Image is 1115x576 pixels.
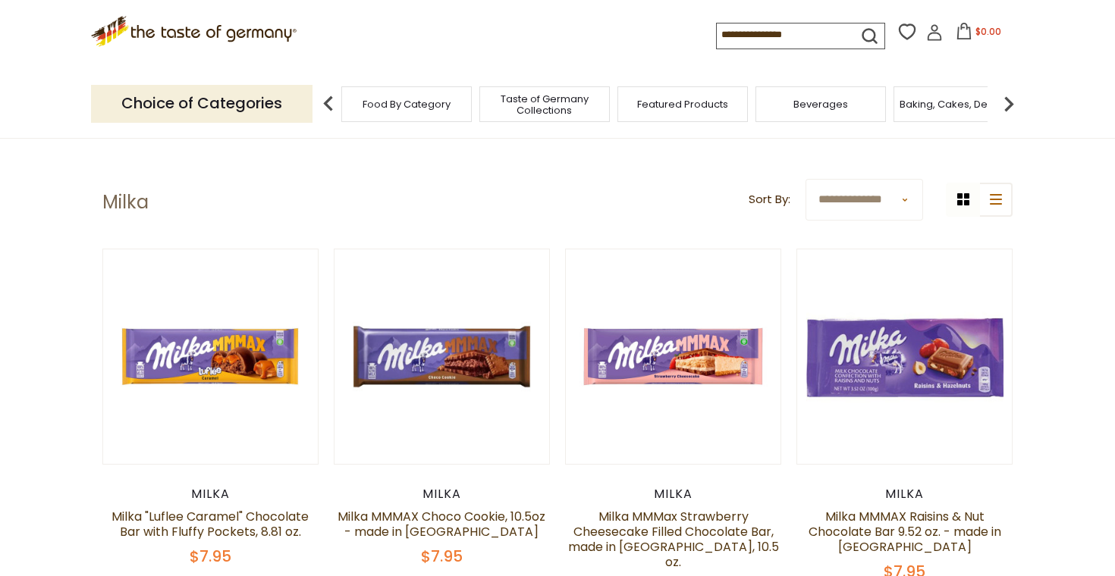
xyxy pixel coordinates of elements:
[190,546,231,567] span: $7.95
[793,99,848,110] a: Beverages
[565,487,781,502] div: Milka
[566,249,780,464] img: Milka MMMax Strawberry Cheesecake
[421,546,463,567] span: $7.95
[994,89,1024,119] img: next arrow
[637,99,728,110] a: Featured Products
[91,85,313,122] p: Choice of Categories
[900,99,1017,110] a: Baking, Cakes, Desserts
[796,487,1013,502] div: Milka
[809,508,1001,556] a: Milka MMMAX Raisins & Nut Chocolate Bar 9.52 oz. - made in [GEOGRAPHIC_DATA]
[102,487,319,502] div: Milka
[334,249,549,464] img: Milka MMMAX Choco Cookie
[484,93,605,116] a: Taste of Germany Collections
[111,508,309,540] a: Milka "Luflee Caramel" Chocolate Bar with Fluffy Pockets, 8.81 oz.
[363,99,451,110] a: Food By Category
[797,249,1012,464] img: Milka Raisins & Nut Chocolate Bar
[338,508,545,540] a: Milka MMMAX Choco Cookie, 10.5oz - made in [GEOGRAPHIC_DATA]
[749,190,790,209] label: Sort By:
[946,23,1010,45] button: $0.00
[568,508,779,571] a: Milka MMMax Strawberry Cheesecake Filled Chocolate Bar, made in [GEOGRAPHIC_DATA], 10.5 oz.
[313,89,344,119] img: previous arrow
[334,487,550,502] div: Milka
[975,25,1001,38] span: $0.00
[102,191,149,214] h1: Milka
[103,249,318,464] img: Milka Luflee Caramel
